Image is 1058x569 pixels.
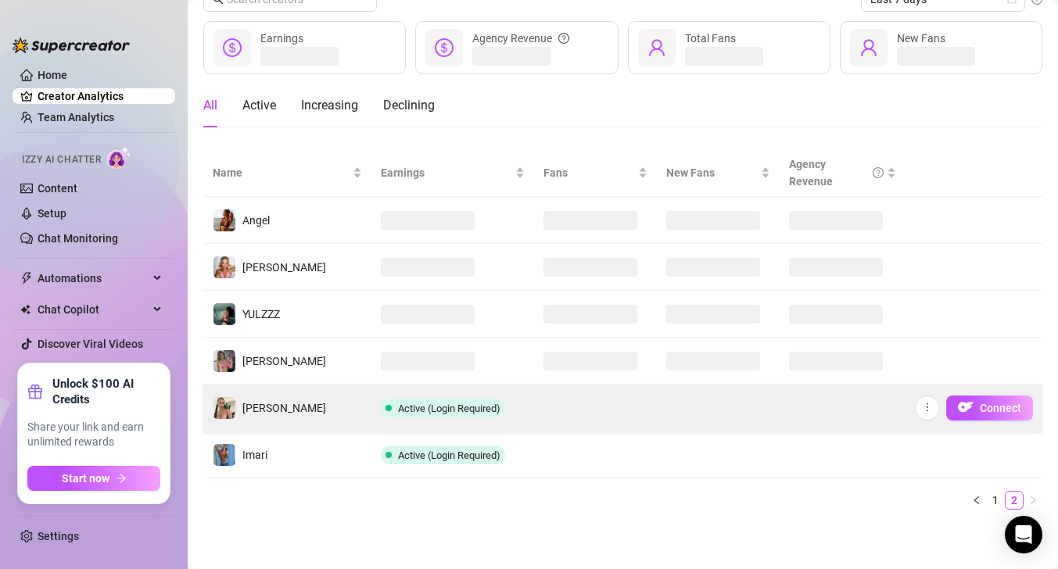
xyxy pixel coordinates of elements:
span: Imari [242,449,267,461]
span: question-circle [873,156,884,190]
span: Izzy AI Chatter [22,152,101,167]
span: Connect [980,402,1021,414]
img: Angel [213,209,235,231]
th: Fans [534,149,657,197]
img: Olivia [213,350,235,372]
th: Earnings [371,149,534,197]
span: Automations [38,266,149,291]
strong: Unlock $100 AI Credits [52,376,160,407]
span: New Fans [897,32,945,45]
span: gift [27,384,43,399]
li: Previous Page [967,491,986,510]
img: Chat Copilot [20,304,30,315]
div: Agency Revenue [472,30,569,47]
span: New Fans [666,164,758,181]
button: OFConnect [946,395,1033,420]
span: question-circle [558,30,569,47]
span: Start now [62,472,109,485]
div: All [203,96,217,115]
span: Angel [242,214,270,227]
span: [PERSON_NAME] [242,261,326,274]
button: Start nowarrow-right [27,466,160,491]
button: left [967,491,986,510]
span: Earnings [260,32,303,45]
img: logo-BBDzfeDw.svg [13,38,130,53]
span: Name [213,164,350,181]
span: Fans [543,164,635,181]
img: Imari [213,444,235,466]
span: Total Fans [685,32,736,45]
span: user [647,38,666,57]
a: Content [38,182,77,195]
li: Next Page [1024,491,1042,510]
li: 2 [1005,491,1024,510]
th: Name [203,149,371,197]
a: 2 [1006,492,1023,509]
span: arrow-right [116,473,127,484]
img: AI Chatter [107,146,131,169]
span: [PERSON_NAME] [242,402,326,414]
span: YULZZZ [242,308,280,320]
img: Jacquie [213,397,235,419]
a: Discover Viral Videos [38,338,143,350]
span: thunderbolt [20,272,33,284]
a: Setup [38,207,66,220]
div: Increasing [301,96,358,115]
a: Creator Analytics [38,84,163,109]
img: OF [958,399,974,415]
a: Chat Monitoring [38,232,118,245]
th: New Fans [657,149,780,197]
div: Declining [383,96,435,115]
div: Agency Revenue [789,156,884,190]
button: right [1024,491,1042,510]
span: Earnings [381,164,512,181]
span: more [922,402,933,413]
div: Open Intercom Messenger [1005,516,1042,553]
span: Chat Copilot [38,297,149,322]
a: Home [38,69,67,81]
span: right [1028,496,1038,505]
span: Active (Login Required) [398,449,500,461]
span: [PERSON_NAME] [242,355,326,367]
li: 1 [986,491,1005,510]
a: Team Analytics [38,111,114,123]
span: dollar-circle [223,38,242,57]
span: dollar-circle [435,38,454,57]
img: Casey [213,256,235,278]
span: Share your link and earn unlimited rewards [27,420,160,450]
a: 1 [987,492,1004,509]
a: Settings [38,530,79,542]
span: user [859,38,878,57]
span: Active (Login Required) [398,403,500,414]
img: YULZZZ [213,303,235,325]
span: left [972,496,981,505]
div: Active [242,96,276,115]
